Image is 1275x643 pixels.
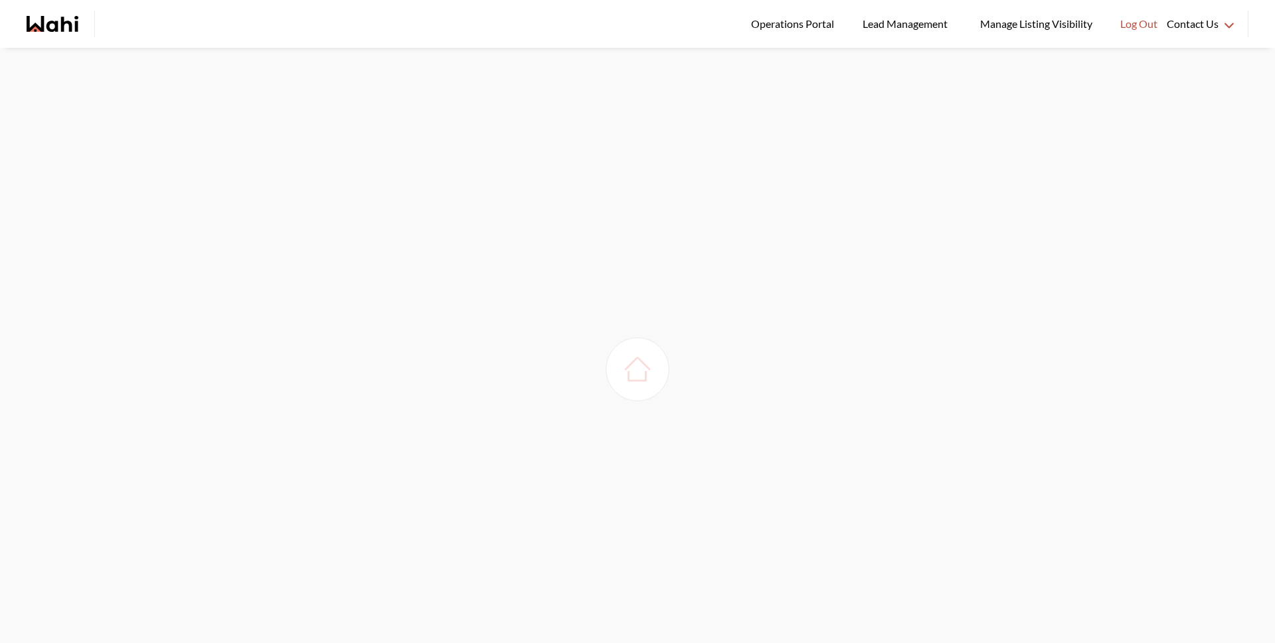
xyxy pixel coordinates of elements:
[976,15,1096,33] span: Manage Listing Visibility
[1120,15,1157,33] span: Log Out
[619,351,656,388] img: loading house image
[27,16,78,32] a: Wahi homepage
[863,15,952,33] span: Lead Management
[751,15,839,33] span: Operations Portal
